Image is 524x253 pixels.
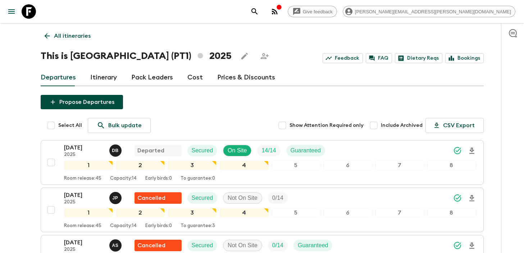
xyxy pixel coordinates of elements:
svg: Download Onboarding [468,194,476,203]
p: Capacity: 14 [110,223,137,229]
p: Cancelled [137,241,165,250]
p: Secured [192,241,213,250]
a: Prices & Discounts [217,69,275,86]
span: Diana Bedoya [109,147,123,152]
svg: Synced Successfully [453,241,462,250]
div: [PERSON_NAME][EMAIL_ADDRESS][PERSON_NAME][DOMAIN_NAME] [343,6,515,17]
p: 0 / 14 [272,194,283,202]
p: Departed [137,146,164,155]
p: Secured [192,146,213,155]
div: 5 [272,208,320,217]
button: search adventures [247,4,262,19]
div: Trip Fill [268,240,288,251]
a: Feedback [323,53,363,63]
button: Propose Departures [41,95,123,109]
div: 3 [168,161,217,170]
button: [DATE]2025Josefina PaezFlash Pack cancellationSecuredNot On SiteTrip Fill12345678Room release:45C... [41,188,484,232]
div: 4 [219,161,268,170]
p: Cancelled [137,194,165,202]
a: Cost [187,69,203,86]
p: 0 / 14 [272,241,283,250]
a: FAQ [366,53,392,63]
p: Secured [192,194,213,202]
div: Trip Fill [257,145,280,156]
p: To guarantee: 0 [181,176,215,181]
div: 2 [116,208,165,217]
p: Room release: 45 [64,223,101,229]
div: On Site [223,145,251,156]
p: On Site [228,146,247,155]
p: Early birds: 0 [145,223,172,229]
p: Guaranteed [298,241,328,250]
p: J P [113,195,118,201]
div: Flash Pack cancellation [135,192,182,204]
p: A S [112,243,119,248]
p: [DATE] [64,238,104,247]
p: 2025 [64,152,104,158]
p: Early birds: 0 [145,176,172,181]
div: Flash Pack cancellation [135,240,182,251]
p: [DATE] [64,143,104,152]
button: JP [109,192,123,204]
p: [DATE] [64,191,104,199]
div: 6 [323,161,372,170]
button: menu [4,4,19,19]
div: Secured [187,240,218,251]
div: 4 [219,208,268,217]
div: 7 [375,161,424,170]
a: Give feedback [288,6,337,17]
span: Anne Sgrazzutti [109,241,123,247]
a: Itinerary [90,69,117,86]
span: Josefina Paez [109,194,123,200]
button: Edit this itinerary [237,49,252,63]
p: Room release: 45 [64,176,101,181]
span: [PERSON_NAME][EMAIL_ADDRESS][PERSON_NAME][DOMAIN_NAME] [351,9,515,14]
button: [DATE]2025Diana BedoyaDepartedSecuredOn SiteTrip FillGuaranteed12345678Room release:45Capacity:14... [41,140,484,185]
a: Bookings [445,53,484,63]
div: 8 [427,161,476,170]
span: Show Attention Required only [290,122,364,129]
div: 6 [323,208,372,217]
div: 2 [116,161,165,170]
p: 2025 [64,199,104,205]
div: 7 [375,208,424,217]
a: Pack Leaders [131,69,173,86]
span: Include Archived [381,122,423,129]
p: All itineraries [54,32,91,40]
a: All itineraries [41,29,95,43]
a: Dietary Reqs [395,53,442,63]
div: Secured [187,192,218,204]
p: Not On Site [228,194,258,202]
svg: Synced Successfully [453,194,462,202]
div: 3 [168,208,217,217]
svg: Synced Successfully [453,146,462,155]
p: Capacity: 14 [110,176,137,181]
span: Share this itinerary [258,49,272,63]
span: Select All [58,122,82,129]
div: Secured [187,145,218,156]
span: Give feedback [299,9,337,14]
div: Not On Site [223,240,262,251]
div: 1 [64,161,113,170]
svg: Download Onboarding [468,241,476,250]
p: To guarantee: 3 [181,223,215,229]
p: 2025 [64,247,104,253]
p: Bulk update [108,121,142,130]
div: Trip Fill [268,192,288,204]
div: Not On Site [223,192,262,204]
div: 5 [272,161,320,170]
a: Bulk update [88,118,151,133]
h1: This is [GEOGRAPHIC_DATA] (PT1) 2025 [41,49,232,63]
button: CSV Export [425,118,484,133]
a: Departures [41,69,76,86]
svg: Download Onboarding [468,147,476,155]
div: 1 [64,208,113,217]
p: 14 / 14 [261,146,276,155]
p: Not On Site [228,241,258,250]
div: 8 [427,208,476,217]
p: Guaranteed [291,146,321,155]
button: AS [109,239,123,252]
